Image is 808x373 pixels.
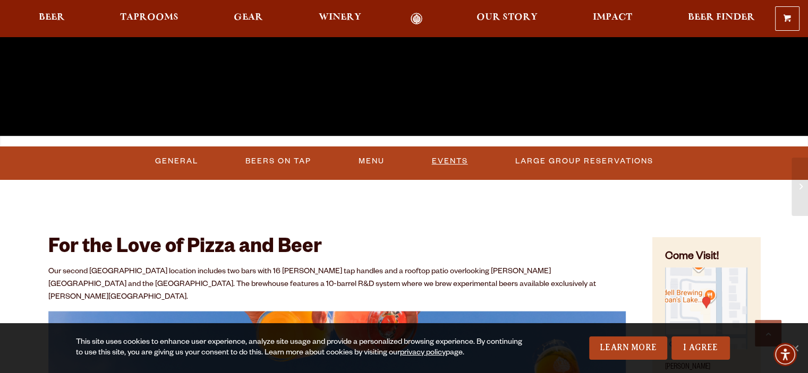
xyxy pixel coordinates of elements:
[755,320,781,346] a: Scroll to top
[113,13,185,25] a: Taprooms
[665,250,747,265] h4: Come Visit!
[400,349,446,358] a: privacy policy
[428,149,472,174] a: Events
[665,267,747,349] img: Small thumbnail of location on map
[681,13,761,25] a: Beer Finder
[511,149,658,174] a: Large Group Reservations
[120,13,178,22] span: Taprooms
[319,13,361,22] span: Winery
[687,13,754,22] span: Beer Finder
[48,237,626,261] h2: For the Love of Pizza and Beer
[234,13,263,22] span: Gear
[477,13,538,22] span: Our Story
[773,343,797,366] div: Accessibility Menu
[354,149,389,174] a: Menu
[312,13,368,25] a: Winery
[227,13,270,25] a: Gear
[76,337,529,359] div: This site uses cookies to enhance user experience, analyze site usage and provide a personalized ...
[586,13,639,25] a: Impact
[671,336,730,360] a: I Agree
[241,149,316,174] a: Beers On Tap
[470,13,545,25] a: Our Story
[151,149,202,174] a: General
[32,13,72,25] a: Beer
[39,13,65,22] span: Beer
[48,266,626,304] p: Our second [GEOGRAPHIC_DATA] location includes two bars with 16 [PERSON_NAME] tap handles and a r...
[593,13,632,22] span: Impact
[397,13,437,25] a: Odell Home
[589,336,667,360] a: Learn More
